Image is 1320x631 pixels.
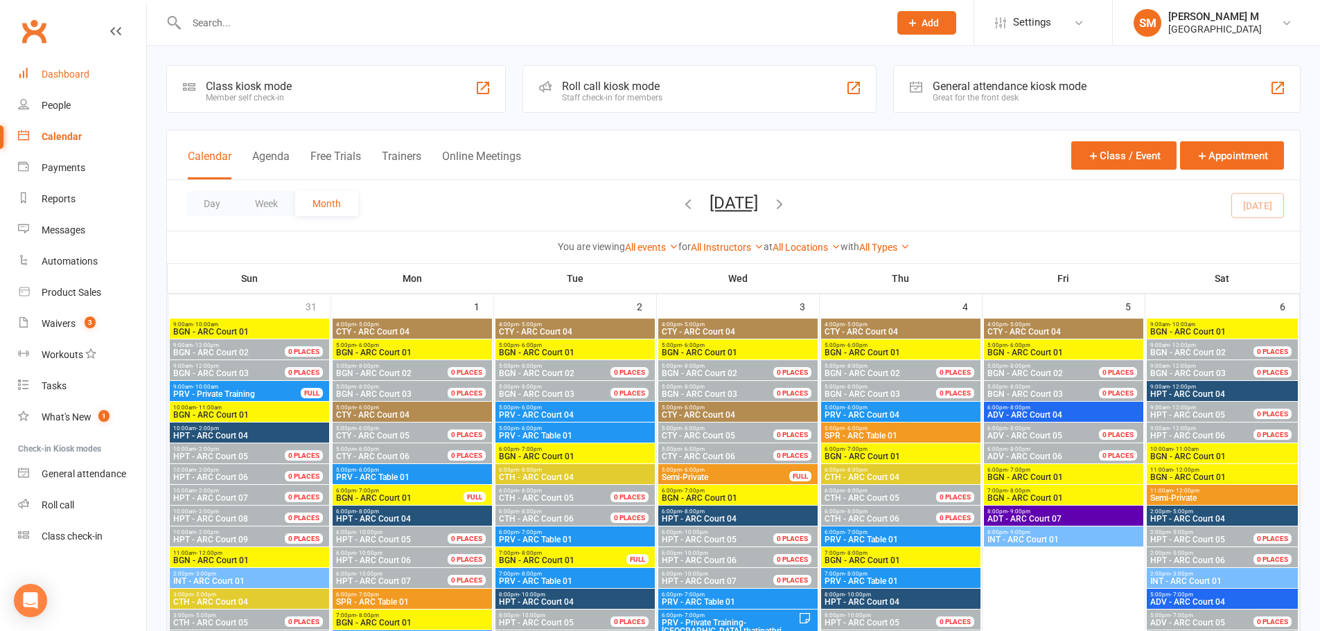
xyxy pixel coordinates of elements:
[98,410,109,422] span: 1
[682,467,705,473] span: - 6:00pm
[193,384,218,390] span: - 10:00am
[18,277,146,308] a: Product Sales
[1253,346,1292,357] div: 0 PLACES
[1150,473,1296,481] span: BGN - ARC Court 01
[987,384,1116,390] span: 5:00pm
[1150,384,1296,390] span: 9:00am
[498,467,652,473] span: 6:00pm
[1150,405,1271,411] span: 9:00am
[936,492,974,502] div: 0 PLACES
[1007,467,1030,473] span: - 7:00pm
[1170,342,1196,348] span: - 12:00pm
[519,363,542,369] span: - 8:00pm
[448,367,486,377] div: 0 PLACES
[1145,264,1300,293] th: Sat
[173,342,301,348] span: 9:00am
[661,384,790,390] span: 5:00pm
[662,389,737,399] span: BGN - ARC Court 03
[987,446,1116,452] span: 6:00pm
[661,363,790,369] span: 5:00pm
[173,321,326,328] span: 9:00am
[1150,363,1271,369] span: 9:00am
[498,446,652,452] span: 6:00pm
[824,348,978,357] span: BGN - ARC Court 01
[18,90,146,121] a: People
[464,492,486,502] div: FULL
[498,488,627,494] span: 6:00pm
[382,150,421,179] button: Trainers
[824,411,978,419] span: PRV - ARC Court 04
[18,121,146,152] a: Calendar
[499,389,574,399] span: BGN - ARC Court 03
[336,431,410,441] span: CTY - ARC Court 05
[18,339,146,371] a: Workouts
[661,328,815,336] span: CTY - ARC Court 04
[661,411,815,419] span: CTY - ARC Court 04
[42,100,71,111] div: People
[1150,328,1296,336] span: BGN - ARC Court 01
[773,429,811,440] div: 0 PLACES
[661,473,790,481] span: Semi-Private
[498,411,652,419] span: PRV - ARC Court 04
[356,405,379,411] span: - 6:00pm
[962,294,982,317] div: 4
[499,368,574,378] span: BGN - ARC Court 02
[1150,321,1296,328] span: 9:00am
[773,367,811,377] div: 0 PLACES
[519,467,542,473] span: - 8:00pm
[845,405,868,411] span: - 6:00pm
[661,467,790,473] span: 5:00pm
[562,93,662,103] div: Staff check-in for members
[193,321,218,328] span: - 10:00am
[824,473,978,481] span: CTH - ARC Court 04
[1099,450,1137,461] div: 0 PLACES
[498,342,652,348] span: 5:00pm
[173,425,326,432] span: 10:00am
[661,425,790,432] span: 5:00pm
[1007,321,1030,328] span: - 5:00pm
[173,432,326,440] span: HPT - ARC Court 04
[845,467,868,473] span: - 8:00pm
[682,446,705,452] span: - 6:00pm
[356,363,379,369] span: - 8:00pm
[18,246,146,277] a: Automations
[987,368,1063,378] span: BGN - ARC Court 02
[1099,367,1137,377] div: 0 PLACES
[824,425,978,432] span: 5:00pm
[356,488,379,494] span: - 7:00pm
[498,348,652,357] span: BGN - ARC Court 01
[173,467,301,473] span: 10:00am
[987,473,1141,481] span: BGN - ARC Court 01
[335,321,489,328] span: 4:00pm
[335,342,489,348] span: 5:00pm
[1280,294,1299,317] div: 6
[773,242,841,253] a: All Locations
[773,388,811,398] div: 0 PLACES
[18,490,146,521] a: Roll call
[493,264,656,293] th: Tue
[824,467,978,473] span: 6:00pm
[656,264,819,293] th: Wed
[18,371,146,402] a: Tasks
[1150,431,1225,441] span: HPT - ARC Court 06
[336,452,410,461] span: CTY - ARC Court 06
[1007,405,1030,411] span: - 8:00pm
[1134,9,1161,37] div: SM
[897,11,956,35] button: Add
[987,348,1141,357] span: BGN - ARC Court 01
[1007,342,1030,348] span: - 6:00pm
[824,432,978,440] span: SPR - ARC Table 01
[661,405,815,411] span: 5:00pm
[982,264,1145,293] th: Fri
[498,328,652,336] span: CTY - ARC Court 04
[824,405,978,411] span: 5:00pm
[1150,390,1296,398] span: HPT - ARC Court 04
[18,152,146,184] a: Payments
[1170,425,1196,432] span: - 12:00pm
[42,349,83,360] div: Workouts
[196,488,219,494] span: - 2:00pm
[193,342,219,348] span: - 12:00pm
[825,493,899,503] span: CTH - ARC Court 05
[800,294,819,317] div: 3
[773,450,811,461] div: 0 PLACES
